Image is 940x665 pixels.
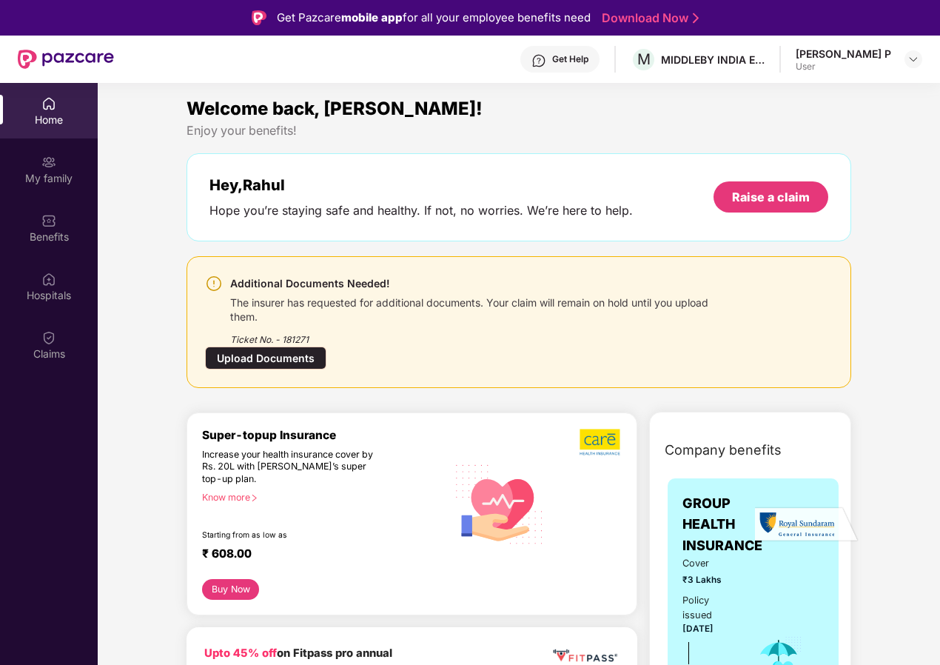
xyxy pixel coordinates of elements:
span: right [250,494,258,502]
img: insurerLogo [755,507,859,543]
img: svg+xml;base64,PHN2ZyBpZD0iSG9tZSIgeG1sbnM9Imh0dHA6Ly93d3cudzMub3JnLzIwMDAvc3ZnIiB3aWR0aD0iMjAiIG... [41,96,56,111]
img: svg+xml;base64,PHN2ZyB4bWxucz0iaHR0cDovL3d3dy53My5vcmcvMjAwMC9zdmciIHhtbG5zOnhsaW5rPSJodHRwOi8vd3... [447,450,552,557]
div: Super-topup Insurance [202,428,447,442]
div: Ticket No. - 181271 [230,324,728,347]
img: Stroke [693,10,699,26]
img: svg+xml;base64,PHN2ZyBpZD0iSGVscC0zMngzMiIgeG1sbnM9Imh0dHA6Ly93d3cudzMub3JnLzIwMDAvc3ZnIiB3aWR0aD... [531,53,546,68]
img: svg+xml;base64,PHN2ZyBpZD0iQ2xhaW0iIHhtbG5zPSJodHRwOi8vd3d3LnczLm9yZy8yMDAwL3N2ZyIgd2lkdGg9IjIwIi... [41,330,56,345]
button: Buy Now [202,579,259,600]
span: Cover [682,556,735,571]
div: Upload Documents [205,347,326,370]
div: Enjoy your benefits! [187,123,851,138]
span: Company benefits [665,440,782,461]
img: svg+xml;base64,PHN2ZyB3aWR0aD0iMjAiIGhlaWdodD0iMjAiIHZpZXdCb3g9IjAgMCAyMCAyMCIgZmlsbD0ibm9uZSIgeG... [41,155,56,170]
div: The insurer has requested for additional documents. Your claim will remain on hold until you uplo... [230,293,728,324]
b: Upto 45% off [204,646,277,660]
div: Policy issued [682,593,735,623]
div: Hey, Rahul [209,176,633,194]
div: Starting from as low as [202,530,384,541]
span: ₹3 Lakhs [682,573,735,587]
strong: mobile app [341,10,403,24]
div: Get Help [552,53,588,65]
span: GROUP HEALTH INSURANCE [682,493,762,556]
img: svg+xml;base64,PHN2ZyBpZD0iQmVuZWZpdHMiIHhtbG5zPSJodHRwOi8vd3d3LnczLm9yZy8yMDAwL3N2ZyIgd2lkdGg9Ij... [41,213,56,228]
img: svg+xml;base64,PHN2ZyBpZD0iV2FybmluZ18tXzI0eDI0IiBkYXRhLW5hbWU9Ildhcm5pbmcgLSAyNHgyNCIgeG1sbnM9Im... [205,275,223,293]
div: Increase your health insurance cover by Rs. 20L with [PERSON_NAME]’s super top-up plan. [202,449,383,486]
div: MIDDLEBY INDIA ENGINEERING PRIVATE LIMITED - 1 [661,53,765,67]
img: svg+xml;base64,PHN2ZyBpZD0iRHJvcGRvd24tMzJ4MzIiIHhtbG5zPSJodHRwOi8vd3d3LnczLm9yZy8yMDAwL3N2ZyIgd2... [907,53,919,65]
div: ₹ 608.00 [202,547,432,564]
div: Get Pazcare for all your employee benefits need [277,9,591,27]
img: Logo [252,10,266,25]
a: Download Now [602,10,694,26]
span: Welcome back, [PERSON_NAME]! [187,98,483,119]
span: [DATE] [682,624,714,634]
img: b5dec4f62d2307b9de63beb79f102df3.png [580,428,622,456]
div: Hope you’re staying safe and healthy. If not, no worries. We’re here to help. [209,203,633,218]
img: svg+xml;base64,PHN2ZyBpZD0iSG9zcGl0YWxzIiB4bWxucz0iaHR0cDovL3d3dy53My5vcmcvMjAwMC9zdmciIHdpZHRoPS... [41,272,56,287]
div: [PERSON_NAME] P [796,47,891,61]
span: M [637,50,651,68]
img: New Pazcare Logo [18,50,114,69]
div: Raise a claim [732,189,810,205]
div: Additional Documents Needed! [230,275,728,293]
div: Know more [202,492,438,502]
div: User [796,61,891,73]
